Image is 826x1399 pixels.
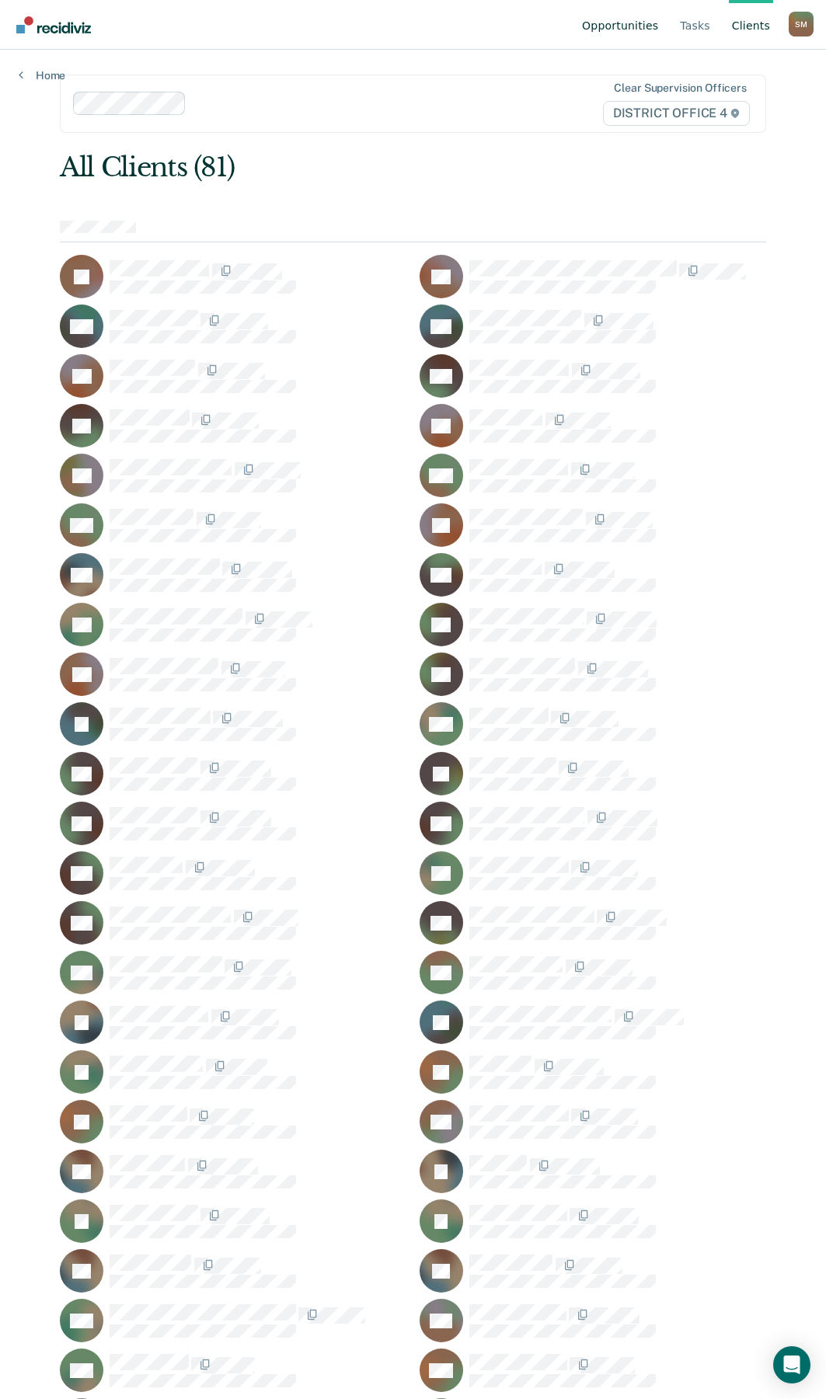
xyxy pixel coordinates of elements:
[16,16,91,33] img: Recidiviz
[19,68,65,82] a: Home
[773,1346,810,1383] div: Open Intercom Messenger
[789,12,814,37] button: Profile dropdown button
[789,12,814,37] div: S M
[603,101,750,126] span: DISTRICT OFFICE 4
[60,151,625,183] div: All Clients (81)
[614,82,746,95] div: Clear supervision officers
